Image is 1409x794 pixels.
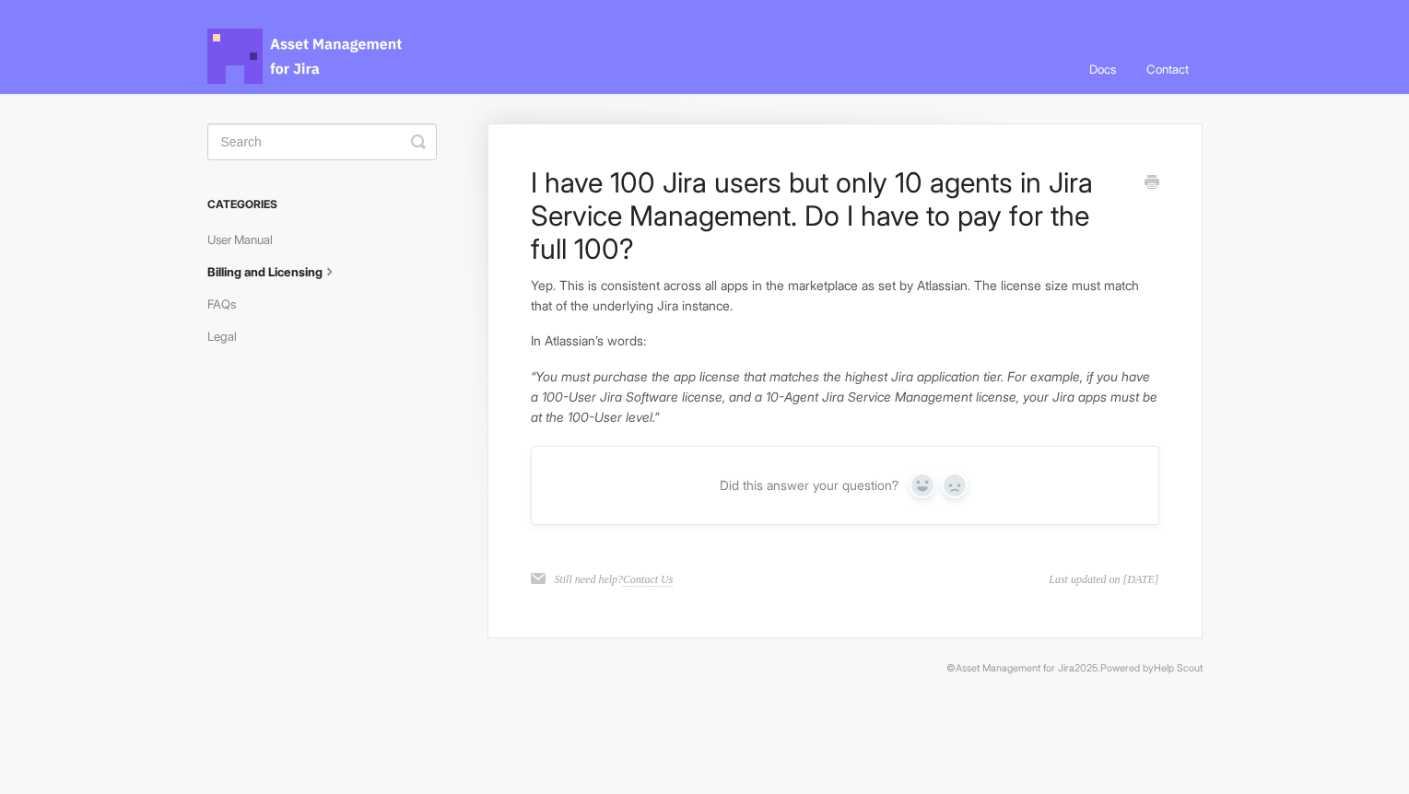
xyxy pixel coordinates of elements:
[554,571,673,588] p: Still need help?
[531,166,1131,265] h1: I have 100 Jira users but only 10 agents in Jira Service Management. Do I have to pay for the ful...
[207,29,405,84] span: Asset Management for Jira Docs
[720,477,898,494] span: Did this answer your question?
[207,289,250,319] a: FAQs
[207,123,437,160] input: Search
[207,188,437,221] h3: Categories
[531,368,1157,424] em: “You must purchase the app license that matches the highest Jira application tier. For example, i...
[1154,662,1203,674] a: Help Scout
[207,321,251,351] a: Legal
[1049,571,1158,588] time: Last updated on [DATE]
[1100,662,1203,674] span: Powered by
[1133,44,1203,94] a: Contact
[207,257,353,286] a: Billing and Licensing
[207,225,287,254] a: User Manual
[956,662,1074,674] a: Asset Management for Jira
[1075,44,1130,94] a: Docs
[1145,173,1159,193] a: Print this Article
[531,275,1158,315] p: Yep. This is consistent across all apps in the marketplace as set by Atlassian. The license size ...
[623,573,673,587] a: Contact Us
[207,660,1203,677] p: © 2025.
[531,331,1158,351] p: In Atlassian’s words:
